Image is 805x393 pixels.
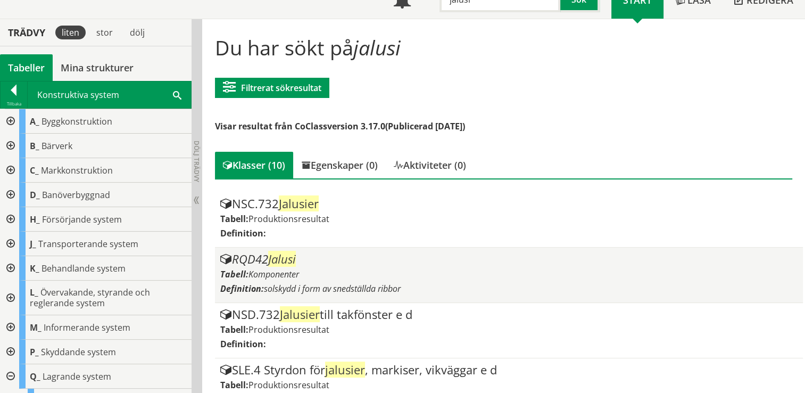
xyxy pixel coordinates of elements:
label: Definition: [220,338,266,350]
span: Banöverbyggnad [42,189,110,201]
div: Tillbaka [1,100,27,108]
div: RQD42 [220,253,798,266]
span: Jalusi [268,251,296,267]
span: Skyddande system [41,346,116,358]
div: Aktiviteter (0) [386,152,474,178]
span: Dölj trädvy [192,141,201,182]
span: C_ [30,165,39,176]
span: Informerande system [44,322,130,333]
label: Tabell: [220,268,248,280]
span: A_ [30,116,39,127]
span: Lagrande system [43,371,111,382]
span: Byggkonstruktion [42,116,112,127]
span: M_ [30,322,42,333]
div: stor [90,26,119,39]
span: J_ [30,238,36,250]
span: Jalusier [280,306,320,322]
span: B_ [30,140,39,152]
span: P_ [30,346,39,358]
div: Konstruktiva system [28,81,191,108]
span: Produktionsresultat [248,324,329,335]
span: solskydd i form av snedställda ribbor [264,283,401,294]
span: jalusier [325,362,365,378]
label: Definition: [220,283,264,294]
span: Markkonstruktion [41,165,113,176]
span: Visar resultat från CoClassversion 3.17.0 [215,120,385,132]
div: NSD.732 till takfönster e d [220,308,798,321]
span: H_ [30,214,40,225]
label: Tabell: [220,379,248,391]
div: liten [55,26,86,39]
span: Försörjande system [42,214,122,225]
a: Mina strukturer [53,54,142,81]
span: D_ [30,189,40,201]
div: SLE.4 Styrdon för , markiser, vikväggar e d [220,364,798,376]
label: Tabell: [220,213,248,225]
span: Övervakande, styrande och reglerande system [30,286,150,309]
div: NSC.732 [220,198,798,210]
span: Produktionsresultat [248,379,329,391]
div: dölj [123,26,151,39]
span: Sök i tabellen [173,89,181,100]
span: (Publicerad [DATE]) [385,120,465,132]
span: Behandlande system [42,263,126,274]
span: Jalusier [279,195,319,211]
button: Filtrerat sökresultat [215,78,329,98]
span: Komponenter [248,268,299,280]
label: Definition: [220,227,266,239]
span: Produktionsresultat [248,213,329,225]
label: Tabell: [220,324,248,335]
div: Trädvy [2,27,51,38]
span: L_ [30,286,38,298]
h1: Du har sökt på [215,36,793,59]
div: Egenskaper (0) [293,152,386,178]
span: Transporterande system [38,238,138,250]
span: K_ [30,263,39,274]
span: jalusi [353,34,401,61]
span: Q_ [30,371,40,382]
div: Klasser (10) [215,152,293,178]
span: Bärverk [42,140,72,152]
